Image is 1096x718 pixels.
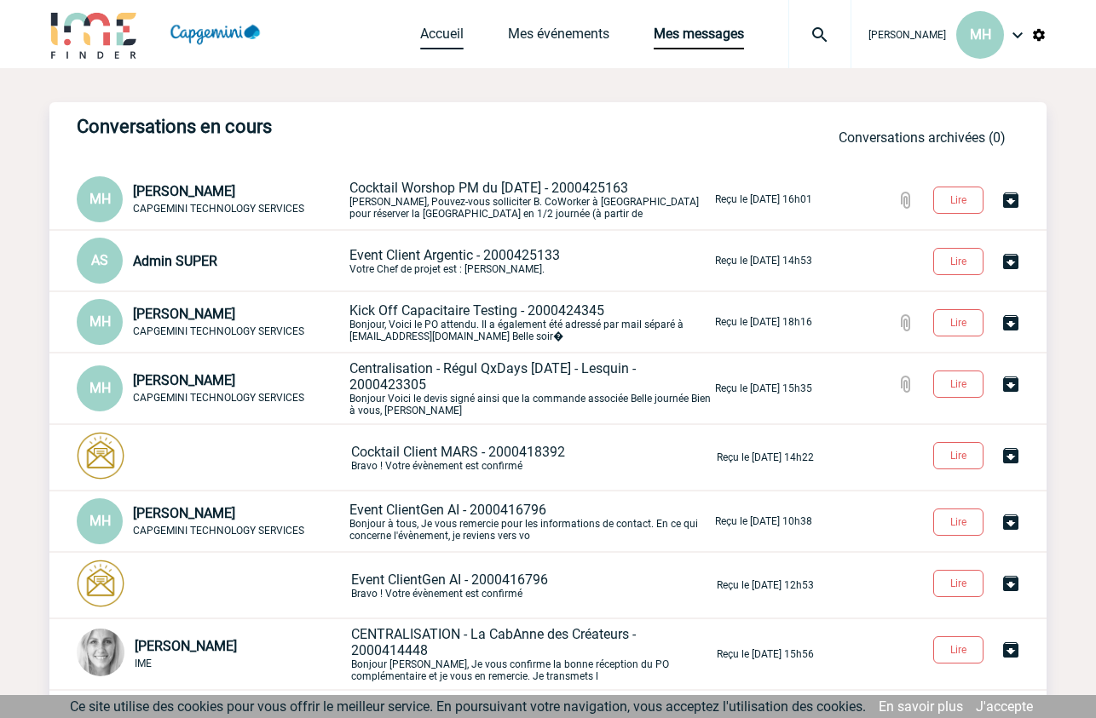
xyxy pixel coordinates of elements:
[133,325,304,337] span: CAPGEMINI TECHNOLOGY SERVICES
[933,248,984,275] button: Lire
[77,116,588,137] h3: Conversations en cours
[933,508,984,536] button: Lire
[89,313,111,330] span: MH
[77,299,346,345] div: Conversation privée : Client - Agence
[351,444,713,472] p: Bravo ! Votre évènement est confirmé
[77,629,124,676] img: 101029-0.jpg
[715,193,812,205] p: Reçu le [DATE] 16h01
[717,648,814,660] p: Reçu le [DATE] 15h56
[133,306,235,322] span: [PERSON_NAME]
[920,574,1001,590] a: Lire
[77,238,346,284] div: Conversation privée : Client - Agence
[89,191,111,207] span: MH
[1001,313,1021,333] img: Archiver la conversation
[133,392,304,404] span: CAPGEMINI TECHNOLOGY SERVICES
[933,442,984,469] button: Lire
[351,572,713,600] p: Bravo ! Votre évènement est confirmé
[508,26,609,49] a: Mes événements
[349,360,712,416] p: Bonjour Voici le devis signé ainsi que la commande associée Belle journée Bien à vous, [PERSON_NAME]
[77,190,812,206] a: MH [PERSON_NAME] CAPGEMINI TECHNOLOGY SERVICES Cocktail Worshop PM du [DATE] - 2000425163[PERSON_...
[77,448,814,464] a: Cocktail Client MARS - 2000418392Bravo ! Votre évènement est confirmé Reçu le [DATE] 14h22
[70,698,866,715] span: Ce site utilise des cookies pour vous offrir le meilleur service. En poursuivant votre navigation...
[933,187,984,214] button: Lire
[1001,251,1021,272] img: Archiver la conversation
[77,432,124,480] img: photonotifcontact.png
[920,313,1001,330] a: Lire
[654,26,744,49] a: Mes messages
[77,379,812,395] a: MH [PERSON_NAME] CAPGEMINI TECHNOLOGY SERVICES Centralisation - Régul QxDays [DATE] - Lesquin - 2...
[349,502,712,542] p: Bonjour à tous, Je vous remercie pour les informations de contact. En ce qui concerne l'évènement...
[89,380,111,396] span: MH
[135,638,237,654] span: [PERSON_NAME]
[77,251,812,267] a: AS Admin SUPER Event Client Argentic - 2000425133Votre Chef de projet est : [PERSON_NAME]. Reçu l...
[77,512,812,528] a: MH [PERSON_NAME] CAPGEMINI TECHNOLOGY SERVICES Event ClientGen AI - 2000416796Bonjour à tous, Je ...
[920,191,1001,207] a: Lire
[133,253,217,269] span: Admin SUPER
[133,372,235,388] span: [PERSON_NAME]
[351,572,548,588] span: Event ClientGen AI - 2000416796
[77,560,124,607] img: photonotifcontact.png
[879,698,963,715] a: En savoir plus
[77,560,348,611] div: Conversation privée : Client - Agence
[715,316,812,328] p: Reçu le [DATE] 18h16
[970,26,991,43] span: MH
[349,247,560,263] span: Event Client Argentic - 2000425133
[715,255,812,267] p: Reçu le [DATE] 14h53
[133,525,304,537] span: CAPGEMINI TECHNOLOGY SERVICES
[349,180,712,220] p: [PERSON_NAME], Pouvez-vous solliciter B. CoWorker à [GEOGRAPHIC_DATA] pour réserver la [GEOGRAPHI...
[976,698,1033,715] a: J'accepte
[77,365,346,411] div: Conversation privée : Client - Agence
[133,203,304,215] span: CAPGEMINI TECHNOLOGY SERVICES
[77,629,348,680] div: Conversation privée : Client - Agence
[89,513,111,529] span: MH
[349,502,546,518] span: Event ClientGen AI - 2000416796
[77,576,814,592] a: Event ClientGen AI - 2000416796Bravo ! Votre évènement est confirmé Reçu le [DATE] 12h53
[933,636,984,663] button: Lire
[133,505,235,521] span: [PERSON_NAME]
[920,640,1001,657] a: Lire
[349,180,628,196] span: Cocktail Worshop PM du [DATE] - 2000425163
[351,444,565,460] span: Cocktail Client MARS - 2000418392
[135,658,152,669] span: IME
[920,513,1001,529] a: Lire
[133,183,235,199] span: [PERSON_NAME]
[1001,573,1021,594] img: Archiver la conversation
[349,302,604,319] span: Kick Off Capacitaire Testing - 2000424345
[351,626,713,682] p: Bonjour [PERSON_NAME], Je vous confirme la bonne réception du PO complémentaire et je vous en rem...
[1001,640,1021,660] img: Archiver la conversation
[420,26,464,49] a: Accueil
[933,309,984,336] button: Lire
[1001,512,1021,532] img: Archiver la conversation
[349,302,712,342] p: Bonjour, Voici le PO attendu. Il a également été adressé par mail séparé à [EMAIL_ADDRESS][DOMAIN...
[1001,374,1021,394] img: Archiver la conversation
[933,570,984,597] button: Lire
[77,313,812,329] a: MH [PERSON_NAME] CAPGEMINI TECHNOLOGY SERVICES Kick Off Capacitaire Testing - 2000424345Bonjour, ...
[91,252,108,268] span: AS
[717,451,814,463] p: Reçu le [DATE] 14h22
[77,498,346,544] div: Conversation commune : Client - Fournisseur - Agence
[349,247,712,275] p: Votre Chef de projet est : [PERSON_NAME].
[715,382,812,394] p: Reçu le [DATE] 15h35
[933,370,984,398] button: Lire
[920,446,1001,462] a: Lire
[715,515,812,527] p: Reçu le [DATE] 10h38
[49,10,138,59] img: IME-Finder
[1001,445,1021,466] img: Archiver la conversation
[351,626,636,658] span: CENTRALISATION - La CabAnne des Créateurs - 2000414448
[77,176,346,222] div: Conversation privée : Client - Agence
[77,645,814,661] a: [PERSON_NAME] IME CENTRALISATION - La CabAnne des Créateurs - 2000414448Bonjour [PERSON_NAME], Je...
[349,360,636,393] span: Centralisation - Régul QxDays [DATE] - Lesquin - 2000423305
[839,129,1006,146] a: Conversations archivées (0)
[77,432,348,483] div: Conversation privée : Client - Agence
[868,29,946,41] span: [PERSON_NAME]
[920,375,1001,391] a: Lire
[717,579,814,591] p: Reçu le [DATE] 12h53
[1001,190,1021,210] img: Archiver la conversation
[920,252,1001,268] a: Lire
